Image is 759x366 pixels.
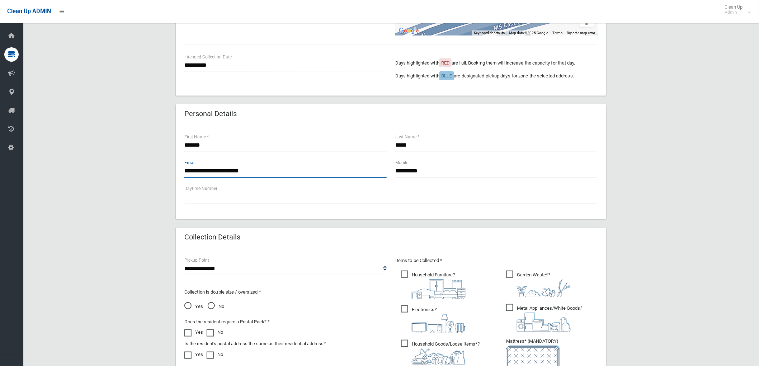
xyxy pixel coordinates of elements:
[412,314,466,333] img: 394712a680b73dbc3d2a6a3a7ffe5a07.png
[395,72,598,80] p: Days highlighted with are designated pickup days for zone the selected address.
[474,30,505,35] button: Keyboard shortcuts
[506,271,571,297] span: Garden Waste*
[412,348,466,365] img: b13cc3517677393f34c0a387616ef184.png
[441,60,450,66] span: RED
[412,272,466,299] i: ?
[184,328,203,337] label: Yes
[184,318,270,326] label: Does the resident require a Postal Pack? *
[176,230,249,244] header: Collection Details
[401,340,480,365] span: Household Goods/Loose Items*
[721,4,750,15] span: Clean Up
[567,31,595,35] a: Report a map error
[517,279,571,297] img: 4fd8a5c772b2c999c83690221e5242e0.png
[397,26,421,35] img: Google
[509,31,548,35] span: Map data ©2025 Google
[401,271,466,299] span: Household Furniture
[395,256,598,265] p: Items to be Collected *
[412,341,480,365] i: ?
[207,350,223,359] label: No
[401,305,466,333] span: Electronics
[207,328,223,337] label: No
[517,272,571,297] i: ?
[184,302,203,311] span: Yes
[176,107,245,121] header: Personal Details
[7,8,51,15] span: Clean Up ADMIN
[517,305,582,332] i: ?
[725,10,743,15] small: Admin
[412,279,466,299] img: aa9efdbe659d29b613fca23ba79d85cb.png
[184,288,387,296] p: Collection is double size / oversized *
[184,350,203,359] label: Yes
[517,313,571,332] img: 36c1b0289cb1767239cdd3de9e694f19.png
[395,59,598,67] p: Days highlighted with are full. Booking them will increase the capacity for that day.
[184,339,326,348] label: Is the resident's postal address the same as their residential address?
[397,26,421,35] a: Open this area in Google Maps (opens a new window)
[208,302,224,311] span: No
[506,304,582,332] span: Metal Appliances/White Goods
[441,73,452,79] span: BLUE
[552,31,562,35] a: Terms (opens in new tab)
[412,307,466,333] i: ?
